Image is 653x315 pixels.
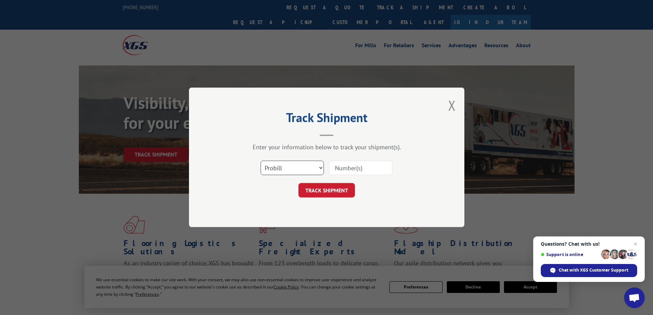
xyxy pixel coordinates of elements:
[329,161,392,175] input: Number(s)
[631,240,640,248] span: Close chat
[624,287,645,308] div: Open chat
[541,264,637,277] div: Chat with XGS Customer Support
[223,113,430,126] h2: Track Shipment
[541,252,599,257] span: Support is online
[559,267,628,273] span: Chat with XGS Customer Support
[448,96,456,114] button: Close modal
[541,241,637,247] span: Questions? Chat with us!
[298,183,355,198] button: TRACK SHIPMENT
[223,143,430,151] div: Enter your information below to track your shipment(s).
